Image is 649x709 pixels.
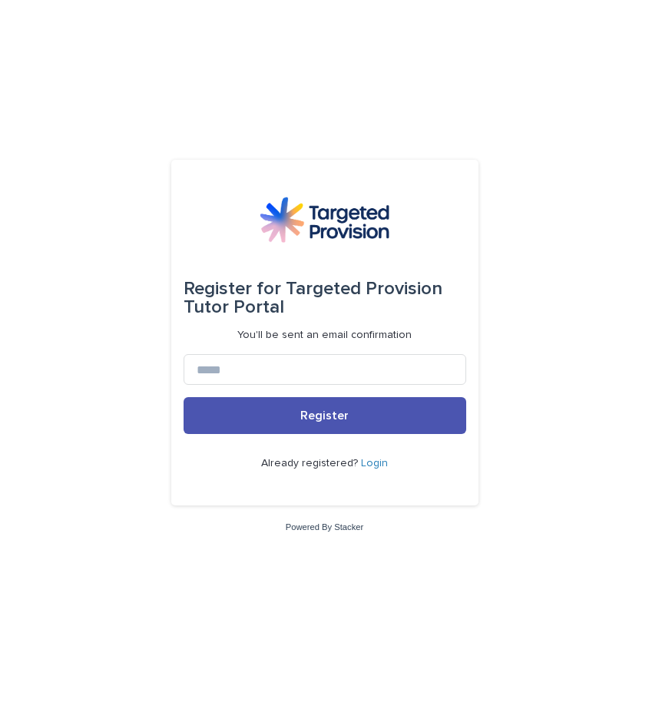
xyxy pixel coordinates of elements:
[260,197,389,243] img: M5nRWzHhSzIhMunXDL62
[184,397,466,434] button: Register
[261,458,361,469] span: Already registered?
[237,329,412,342] p: You'll be sent an email confirmation
[184,280,281,298] span: Register for
[300,409,349,422] span: Register
[286,522,363,532] a: Powered By Stacker
[361,458,388,469] a: Login
[184,267,466,329] div: Targeted Provision Tutor Portal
